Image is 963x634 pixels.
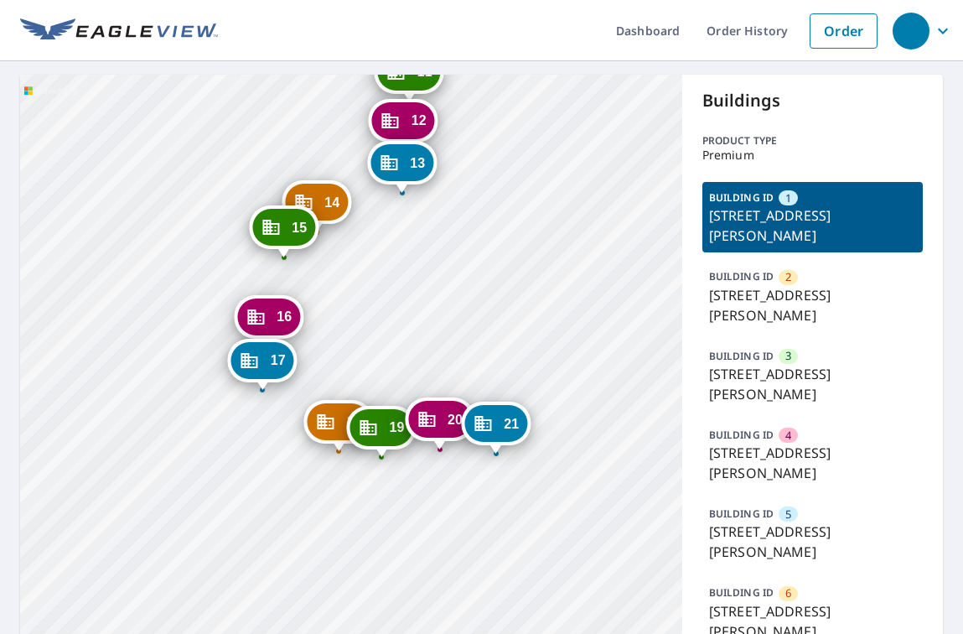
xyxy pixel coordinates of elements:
[369,99,438,151] div: Dropped pin, building 12, Commercial property, 951 Hanna Bend Ct Manchester, MO 63021
[249,205,318,257] div: Dropped pin, building 15, Commercial property, 963 Hanna Bend Ct Manchester, MO 63021
[709,285,916,325] p: [STREET_ADDRESS][PERSON_NAME]
[810,13,878,49] a: Order
[324,196,339,209] span: 14
[390,421,405,434] span: 19
[709,428,774,442] p: BUILDING ID
[375,50,444,102] div: Dropped pin, building 11, Commercial property, 947 Hanna Bend Ct Manchester, MO 63021
[367,141,437,193] div: Dropped pin, building 13, Commercial property, 955 Hanna Bend Ct Manchester, MO 63021
[417,65,432,78] span: 11
[234,295,303,347] div: Dropped pin, building 16, Commercial property, 967 Hanna Bend Ct Manchester, MO 63021
[709,443,916,483] p: [STREET_ADDRESS][PERSON_NAME]
[277,310,292,323] span: 16
[412,114,427,127] span: 12
[709,349,774,363] p: BUILDING ID
[20,18,218,44] img: EV Logo
[410,157,425,169] span: 13
[271,354,286,366] span: 17
[228,339,298,391] div: Dropped pin, building 17, Commercial property, 971 Hanna Bend Ct Manchester, MO 63021
[292,221,307,234] span: 15
[785,428,791,444] span: 4
[282,180,351,232] div: Dropped pin, building 14, Commercial property, 959 Hanna Bend Ct Manchester, MO 63021
[785,585,791,601] span: 6
[709,522,916,562] p: [STREET_ADDRESS][PERSON_NAME]
[709,507,774,521] p: BUILDING ID
[702,133,923,148] p: Product type
[785,348,791,364] span: 3
[347,406,417,458] div: Dropped pin, building 19, Commercial property, 979 Hanna Bend Ct Manchester, MO 63021
[405,398,474,450] div: Dropped pin, building 20, Commercial property, 983 Hanna Bend Ct Manchester, MO 63021
[785,269,791,285] span: 2
[785,507,791,522] span: 5
[785,190,791,206] span: 1
[702,88,923,113] p: Buildings
[709,190,774,205] p: BUILDING ID
[709,269,774,283] p: BUILDING ID
[709,585,774,600] p: BUILDING ID
[461,402,531,454] div: Dropped pin, building 21, Commercial property, 991 Hanna Bend Ct Manchester, MO 63021
[702,148,923,162] p: Premium
[504,418,519,430] span: 21
[709,205,916,246] p: [STREET_ADDRESS][PERSON_NAME]
[304,400,374,452] div: Dropped pin, building 18, Commercial property, 975 Hanna Bend Ct Manchester, MO 63021
[709,364,916,404] p: [STREET_ADDRESS][PERSON_NAME]
[448,413,463,426] span: 20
